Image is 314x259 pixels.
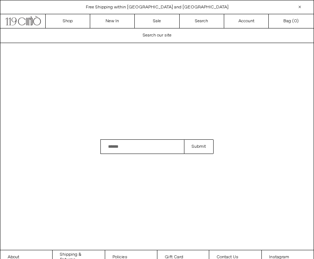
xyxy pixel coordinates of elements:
[90,14,135,28] a: New In
[143,32,172,38] span: Search our site
[100,139,184,154] input: Search
[184,139,214,154] button: Submit
[294,18,297,24] span: 0
[224,14,269,28] a: Account
[86,4,229,10] a: Free Shipping within [GEOGRAPHIC_DATA] and [GEOGRAPHIC_DATA]
[269,14,313,28] a: Bag ()
[294,18,299,24] span: )
[135,14,179,28] a: Sale
[46,14,90,28] a: Shop
[180,14,224,28] a: Search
